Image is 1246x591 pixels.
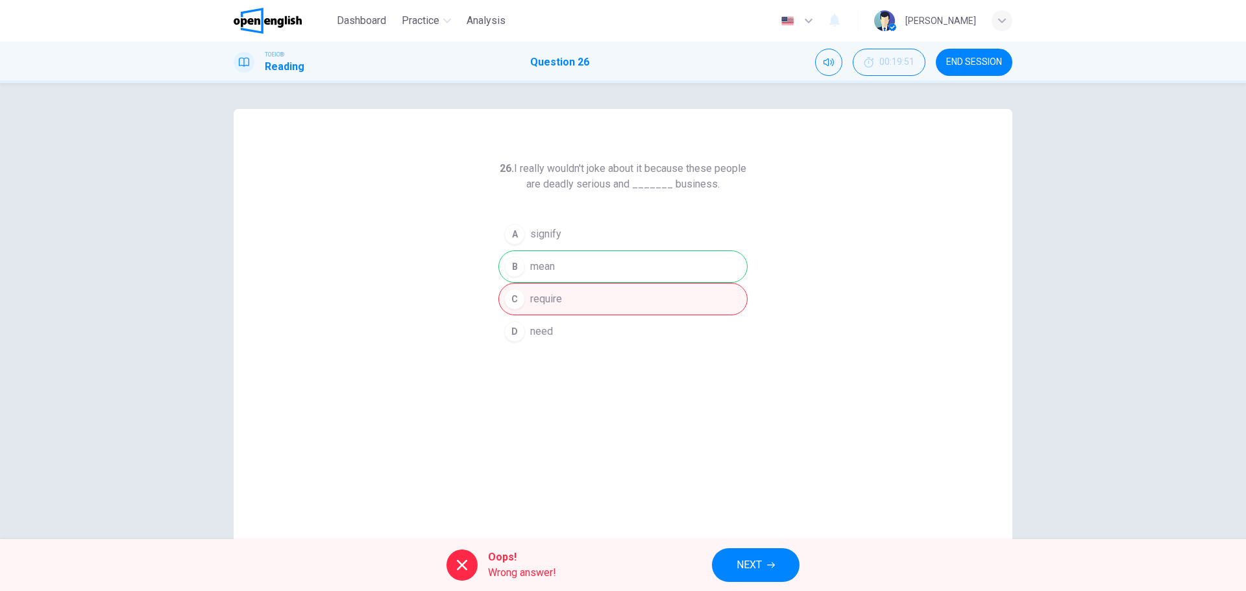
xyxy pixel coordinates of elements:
span: Practice [402,13,439,29]
h1: Question 26 [530,54,589,70]
span: NEXT [737,556,762,574]
span: TOEIC® [265,50,284,59]
button: Dashboard [332,9,391,32]
img: en [779,16,796,26]
h6: I really wouldn't joke about it because these people are deadly serious and _______ business. [498,161,748,192]
h1: Reading [265,59,304,75]
img: Profile picture [874,10,895,31]
span: Wrong answer! [488,565,556,581]
a: OpenEnglish logo [234,8,332,34]
button: END SESSION [936,49,1012,76]
span: Oops! [488,549,556,565]
div: Mute [815,49,842,76]
div: Hide [853,49,925,76]
img: OpenEnglish logo [234,8,302,34]
div: [PERSON_NAME] [905,13,976,29]
strong: 26. [500,162,514,175]
button: 00:19:51 [853,49,925,76]
span: 00:19:51 [879,57,914,67]
button: Analysis [461,9,511,32]
button: NEXT [712,548,800,582]
span: END SESSION [946,57,1002,67]
button: Practice [397,9,456,32]
span: Dashboard [337,13,386,29]
span: Analysis [467,13,506,29]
